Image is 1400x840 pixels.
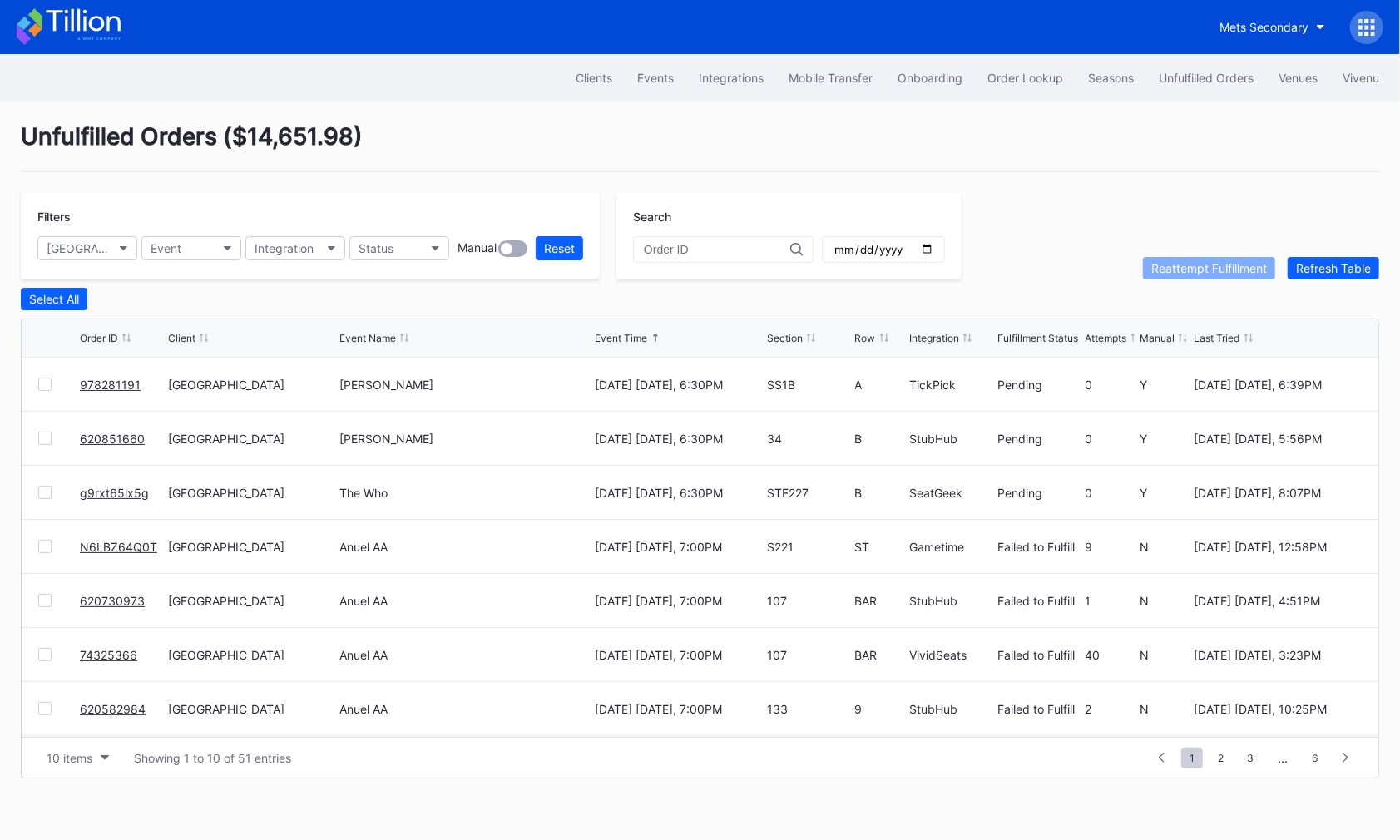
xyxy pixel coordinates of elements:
[909,648,993,662] div: VividSeats
[1266,62,1330,93] button: Venues
[168,648,335,662] div: [GEOGRAPHIC_DATA]
[595,486,762,500] div: [DATE] [DATE], 6:30PM
[1140,332,1175,344] div: Manual
[855,432,905,446] div: B
[1140,540,1190,554] div: N
[975,62,1076,93] button: Order Lookup
[168,432,335,446] div: [GEOGRAPHIC_DATA]
[855,486,905,500] div: B
[1296,261,1371,275] div: Refresh Table
[595,594,762,608] div: [DATE] [DATE], 7:00PM
[339,540,388,554] div: Anuel AA
[767,540,851,554] div: S221
[855,702,905,716] div: 9
[168,540,335,554] div: [GEOGRAPHIC_DATA]
[767,332,803,344] div: Section
[1088,71,1134,85] div: Seasons
[339,486,388,500] div: The Who
[885,62,975,93] a: Onboarding
[339,378,433,392] div: [PERSON_NAME]
[339,432,433,446] div: [PERSON_NAME]
[855,594,905,608] div: BAR
[909,594,993,608] div: StubHub
[855,648,905,662] div: BAR
[1195,432,1362,446] div: [DATE] [DATE], 5:56PM
[997,540,1081,554] div: Failed to Fulfill
[80,540,157,554] a: N6LBZ64Q0T
[29,292,79,306] div: Select All
[909,486,993,500] div: SeatGeek
[563,62,625,93] button: Clients
[625,62,686,93] button: Events
[595,332,647,344] div: Event Time
[855,332,876,344] div: Row
[576,71,612,85] div: Clients
[80,648,137,662] a: 74325366
[1343,71,1379,85] div: Vivenu
[595,378,762,392] div: [DATE] [DATE], 6:30PM
[909,540,993,554] div: Gametime
[1086,540,1135,554] div: 9
[1195,594,1362,608] div: [DATE] [DATE], 4:51PM
[997,648,1081,662] div: Failed to Fulfill
[789,71,873,85] div: Mobile Transfer
[767,594,851,608] div: 107
[987,71,1063,85] div: Order Lookup
[80,702,146,716] a: 620582984
[1086,332,1127,344] div: Attempts
[997,594,1081,608] div: Failed to Fulfill
[1146,62,1266,93] button: Unfulfilled Orders
[909,332,959,344] div: Integration
[134,751,291,765] div: Showing 1 to 10 of 51 entries
[359,241,393,255] div: Status
[595,432,762,446] div: [DATE] [DATE], 6:30PM
[151,241,181,255] div: Event
[855,378,905,392] div: A
[1304,748,1326,768] span: 6
[1159,71,1254,85] div: Unfulfilled Orders
[767,432,851,446] div: 34
[1140,432,1190,446] div: Y
[80,486,149,500] a: g9rxt65lx5g
[1140,648,1190,662] div: N
[997,432,1081,446] div: Pending
[767,702,851,716] div: 133
[1140,594,1190,608] div: N
[37,210,583,224] div: Filters
[1151,261,1267,275] div: Reattempt Fulfillment
[21,288,87,310] button: Select All
[80,332,118,344] div: Order ID
[1181,748,1203,768] span: 1
[168,486,335,500] div: [GEOGRAPHIC_DATA]
[1219,20,1308,34] div: Mets Secondary
[1086,486,1135,500] div: 0
[1195,702,1362,716] div: [DATE] [DATE], 10:25PM
[168,378,335,392] div: [GEOGRAPHIC_DATA]
[47,751,92,765] div: 10 items
[544,241,575,255] div: Reset
[168,332,195,344] div: Client
[776,62,885,93] button: Mobile Transfer
[1239,748,1262,768] span: 3
[686,62,776,93] button: Integrations
[21,122,1379,172] div: Unfulfilled Orders ( $14,651.98 )
[458,240,497,257] div: Manual
[1210,748,1232,768] span: 2
[595,540,762,554] div: [DATE] [DATE], 7:00PM
[1076,62,1146,93] button: Seasons
[339,594,388,608] div: Anuel AA
[1195,486,1362,500] div: [DATE] [DATE], 8:07PM
[767,378,851,392] div: SS1B
[339,648,388,662] div: Anuel AA
[1279,71,1318,85] div: Venues
[38,747,117,769] button: 10 items
[1195,540,1362,554] div: [DATE] [DATE], 12:58PM
[997,486,1081,500] div: Pending
[1195,332,1240,344] div: Last Tried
